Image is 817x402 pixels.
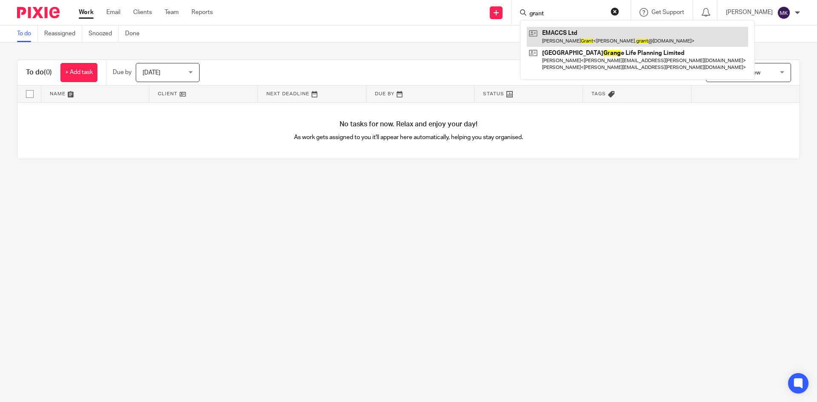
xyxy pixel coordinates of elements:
span: Tags [591,91,606,96]
img: Pixie [17,7,60,18]
span: [DATE] [143,70,160,76]
a: Work [79,8,94,17]
span: (0) [44,69,52,76]
a: Reassigned [44,26,82,42]
input: Search [528,10,605,18]
button: Clear [611,7,619,16]
img: svg%3E [777,6,791,20]
a: Clients [133,8,152,17]
a: Snoozed [89,26,119,42]
a: Done [125,26,146,42]
a: To do [17,26,38,42]
h4: No tasks for now. Relax and enjoy your day! [17,120,800,129]
p: Due by [113,68,131,77]
a: Reports [191,8,213,17]
a: + Add task [60,63,97,82]
p: As work gets assigned to you it'll appear here automatically, helping you stay organised. [213,133,604,142]
a: Team [165,8,179,17]
h1: To do [26,68,52,77]
a: Email [106,8,120,17]
span: Get Support [651,9,684,15]
p: [PERSON_NAME] [726,8,773,17]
